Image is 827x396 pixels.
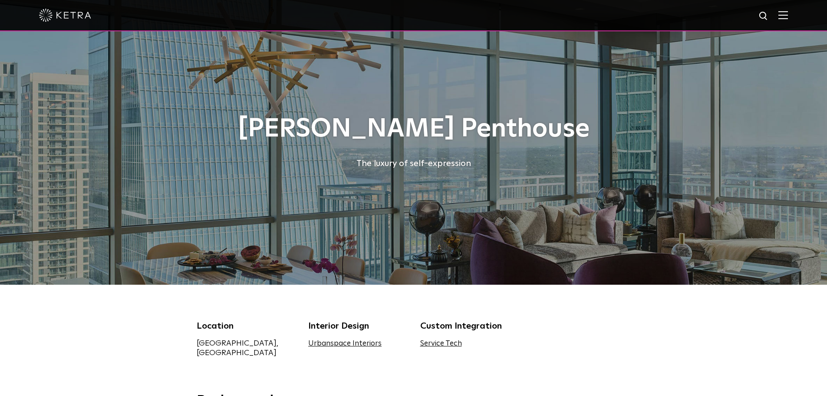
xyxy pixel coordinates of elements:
div: The luxury of self-expression [197,156,631,170]
div: [GEOGRAPHIC_DATA], [GEOGRAPHIC_DATA] [197,339,296,358]
img: search icon [758,11,769,22]
img: ketra-logo-2019-white [39,9,91,22]
div: Interior Design [308,319,407,333]
a: Service Tech [420,340,462,347]
h1: [PERSON_NAME] Penthouse [197,115,631,143]
div: Location [197,319,296,333]
div: Custom Integration [420,319,519,333]
a: Urbanspace Interiors [308,340,382,347]
img: Hamburger%20Nav.svg [778,11,788,19]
